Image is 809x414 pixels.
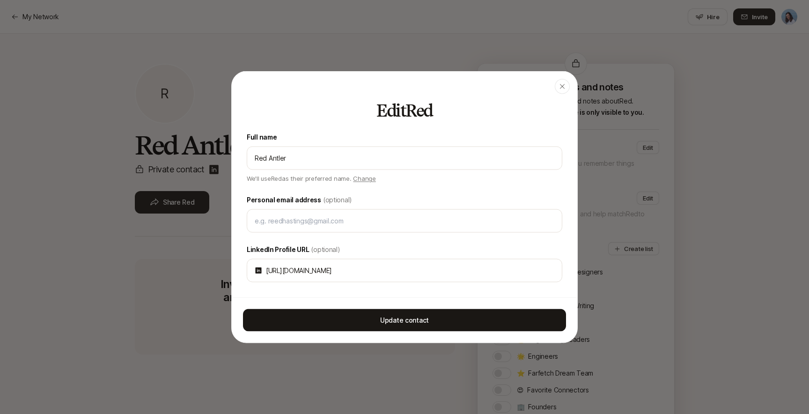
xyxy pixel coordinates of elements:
label: Personal email address [247,194,562,206]
h1: Edit Red [247,102,562,120]
span: Change [353,175,375,182]
span: (optional) [323,194,352,206]
label: LinkedIn Profile URL [247,244,562,255]
p: We'll use Red as their preferred name. [247,174,562,183]
span: (optional) [311,244,340,255]
button: Update contact [243,309,566,332]
input: e.g. https://www.linkedin.com/in/reedhastings/ [266,265,554,276]
input: e.g. reedhastings@gmail.com [255,215,554,227]
label: Full name [247,132,562,143]
input: e.g. Reed Hastings [255,153,554,164]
